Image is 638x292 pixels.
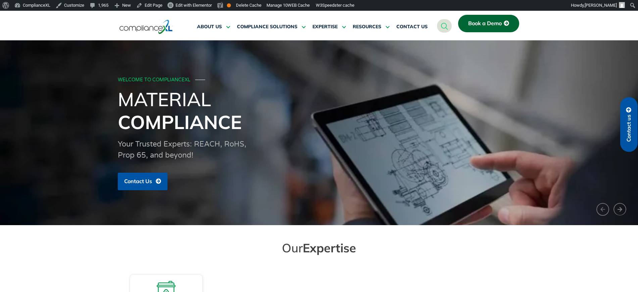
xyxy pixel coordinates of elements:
[118,110,242,134] span: Compliance
[468,20,502,27] span: Book a Demo
[303,240,356,255] span: Expertise
[118,88,521,133] h1: Material
[620,97,638,152] a: Contact us
[396,24,428,30] span: CONTACT US
[353,24,381,30] span: RESOURCES
[585,3,617,8] span: [PERSON_NAME]
[458,15,519,32] a: Book a Demo
[197,19,230,35] a: ABOUT US
[119,19,173,35] img: logo-one.svg
[626,115,632,142] span: Contact us
[124,178,152,184] span: Contact Us
[312,24,338,30] span: EXPERTISE
[396,19,428,35] a: CONTACT US
[353,19,390,35] a: RESOURCES
[312,19,346,35] a: EXPERTISE
[118,173,167,190] a: Contact Us
[437,19,452,33] a: navsearch-button
[176,3,212,8] span: Edit with Elementor
[237,19,306,35] a: COMPLIANCE SOLUTIONS
[227,3,231,7] div: OK
[131,240,507,255] h2: Our
[118,140,246,160] span: Your Trusted Experts: REACH, RoHS, Prop 65, and beyond!
[237,24,297,30] span: COMPLIANCE SOLUTIONS
[118,77,519,83] div: WELCOME TO COMPLIANCEXL
[197,24,222,30] span: ABOUT US
[195,77,205,83] span: ───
